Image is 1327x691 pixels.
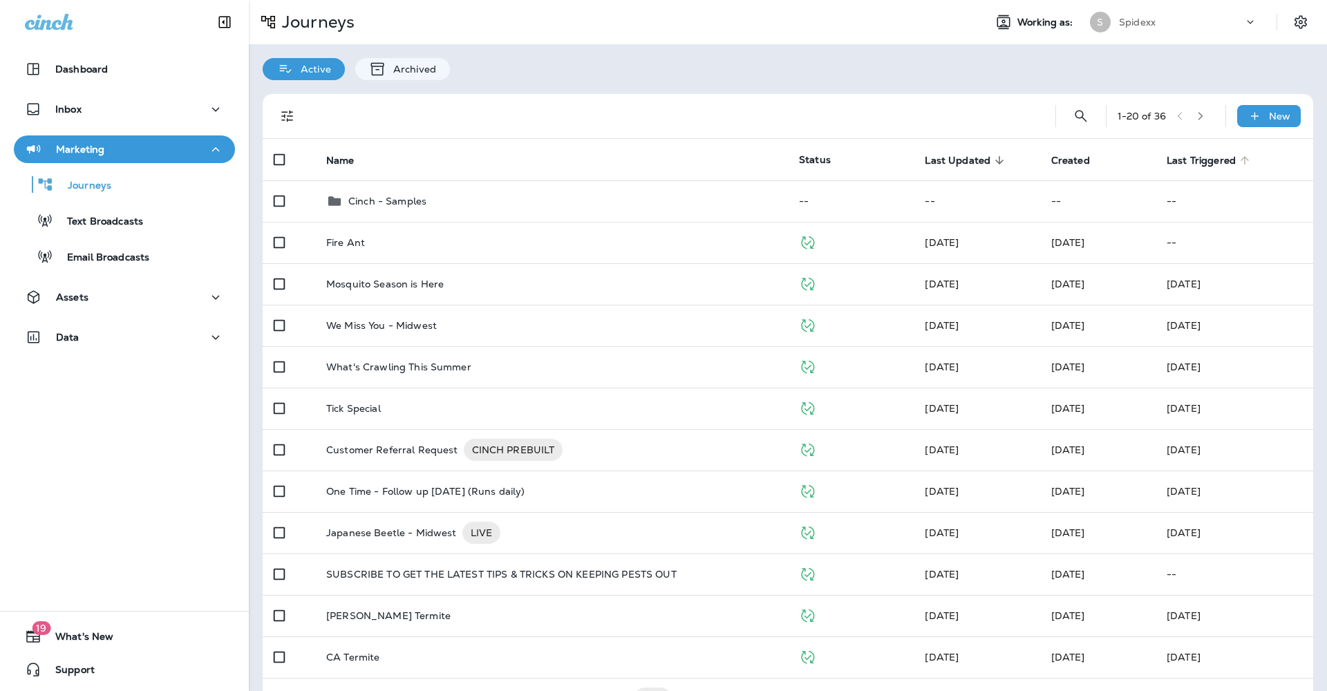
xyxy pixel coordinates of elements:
[1051,155,1090,167] span: Created
[326,522,457,544] p: Japanese Beetle - Midwest
[14,283,235,311] button: Assets
[14,623,235,650] button: 19What's New
[326,237,365,248] p: Fire Ant
[925,444,959,456] span: Jason Munk
[799,153,831,166] span: Status
[41,664,95,681] span: Support
[925,651,959,663] span: Caitlyn Wade
[799,484,816,496] span: Published
[1156,305,1313,346] td: [DATE]
[1051,236,1085,249] span: Caitlyn Wade
[1156,346,1313,388] td: [DATE]
[56,144,104,155] p: Marketing
[925,236,959,249] span: Caitlyn Wade
[326,361,471,372] p: What's Crawling This Summer
[788,180,914,222] td: --
[1051,568,1085,580] span: Frank Carreno
[1269,111,1290,122] p: New
[205,8,244,36] button: Collapse Sidebar
[925,527,959,539] span: Jason Munk
[464,439,563,461] div: CINCH PREBUILT
[1051,527,1085,539] span: Caitlyn Wade
[348,196,426,207] p: Cinch - Samples
[326,486,525,497] p: One Time - Follow up [DATE] (Runs daily)
[326,610,451,621] p: [PERSON_NAME] Termite
[1156,429,1313,471] td: [DATE]
[1051,444,1085,456] span: Caitlyn Wade
[799,525,816,538] span: Published
[14,55,235,83] button: Dashboard
[1156,471,1313,512] td: [DATE]
[1156,388,1313,429] td: [DATE]
[14,170,235,199] button: Journeys
[326,155,355,167] span: Name
[1156,263,1313,305] td: [DATE]
[55,104,82,115] p: Inbox
[799,359,816,372] span: Published
[56,292,88,303] p: Assets
[1167,569,1302,580] p: --
[925,278,959,290] span: Caitlyn Wade
[1051,402,1085,415] span: Caitlyn Wade
[799,401,816,413] span: Published
[53,216,143,229] p: Text Broadcasts
[1051,278,1085,290] span: Jason Munk
[54,180,111,193] p: Journeys
[464,443,563,457] span: CINCH PREBUILT
[1156,512,1313,553] td: [DATE]
[294,64,331,75] p: Active
[799,442,816,455] span: Published
[1156,595,1313,636] td: [DATE]
[14,242,235,271] button: Email Broadcasts
[14,206,235,235] button: Text Broadcasts
[1051,485,1085,498] span: Frank Carreno
[1156,180,1313,222] td: --
[799,276,816,289] span: Published
[53,252,149,265] p: Email Broadcasts
[914,180,1039,222] td: --
[925,402,959,415] span: Caitlyn Wade
[1067,102,1095,130] button: Search Journeys
[326,278,444,290] p: Mosquito Season is Here
[925,609,959,622] span: Caitlyn Wade
[462,522,501,544] div: LIVE
[1051,609,1085,622] span: Caitlyn Wade
[1119,17,1156,28] p: Spidexx
[14,135,235,163] button: Marketing
[799,235,816,247] span: Published
[1288,10,1313,35] button: Settings
[925,155,990,167] span: Last Updated
[41,631,113,647] span: What's New
[1051,651,1085,663] span: Caitlyn Wade
[925,361,959,373] span: Caitlyn Wade
[1118,111,1166,122] div: 1 - 20 of 36
[925,568,959,580] span: Caitlyn Wade
[1040,180,1156,222] td: --
[326,320,437,331] p: We Miss You - Midwest
[55,64,108,75] p: Dashboard
[32,621,50,635] span: 19
[56,332,79,343] p: Data
[1051,154,1108,167] span: Created
[326,569,677,580] p: SUBSCRIBE TO GET THE LATEST TIPS & TRICKS ON KEEPING PESTS OUT
[799,650,816,662] span: Published
[14,95,235,123] button: Inbox
[799,567,816,579] span: Published
[799,608,816,621] span: Published
[386,64,436,75] p: Archived
[1167,237,1302,248] p: --
[1051,319,1085,332] span: Caitlyn Wade
[14,656,235,683] button: Support
[925,154,1008,167] span: Last Updated
[462,526,501,540] span: LIVE
[274,102,301,130] button: Filters
[799,318,816,330] span: Published
[925,485,959,498] span: Frank Carreno
[14,323,235,351] button: Data
[1167,154,1254,167] span: Last Triggered
[1156,636,1313,678] td: [DATE]
[326,439,458,461] p: Customer Referral Request
[326,652,379,663] p: CA Termite
[326,403,381,414] p: Tick Special
[326,154,373,167] span: Name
